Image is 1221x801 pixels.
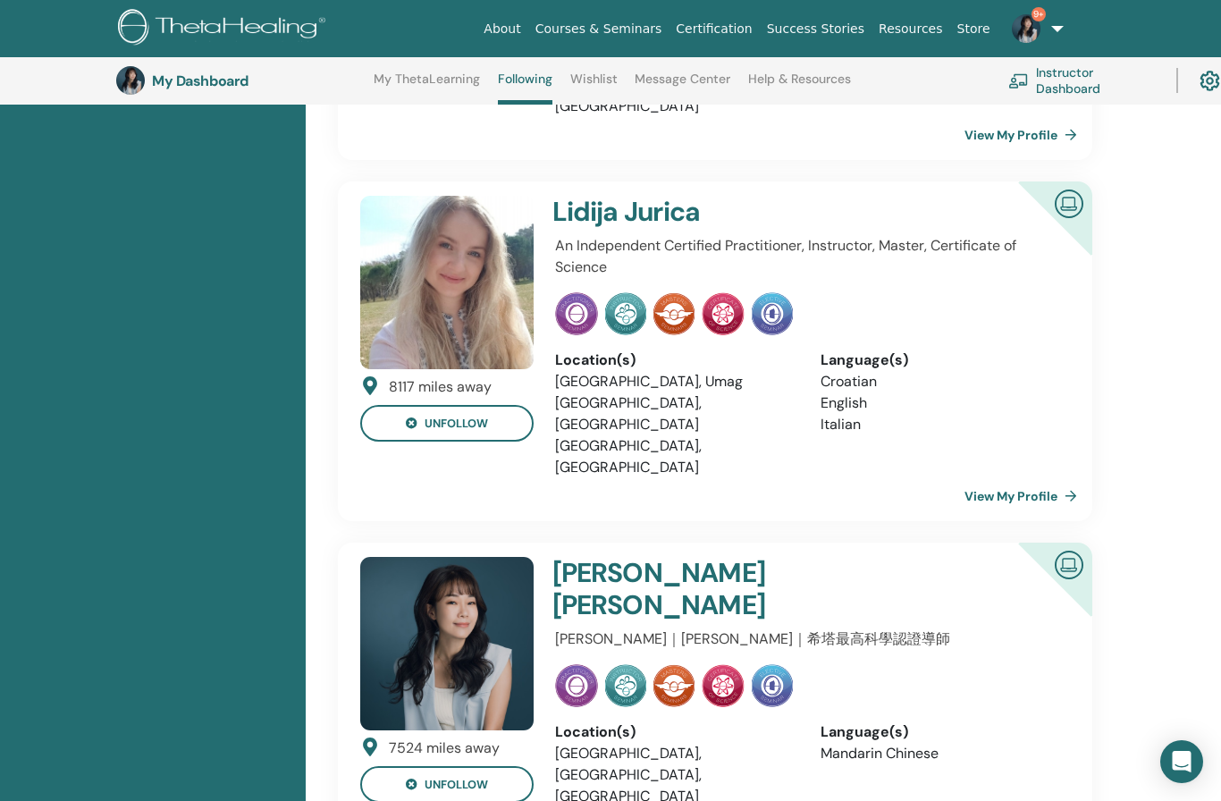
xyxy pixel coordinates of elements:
li: Italian [821,414,1059,435]
p: [PERSON_NAME]｜[PERSON_NAME]｜希塔最高科學認證導師 [555,628,1060,650]
a: Courses & Seminars [528,13,669,46]
img: cog.svg [1200,66,1220,96]
a: Help & Resources [748,72,851,100]
div: Language(s) [821,350,1059,371]
div: Certified Online Instructor [989,181,1092,284]
li: [GEOGRAPHIC_DATA], Umag [555,371,794,392]
img: chalkboard-teacher.svg [1008,73,1029,89]
a: View My Profile [964,117,1084,153]
a: Instructor Dashboard [1008,61,1155,100]
a: Following [498,72,552,105]
li: English [821,392,1059,414]
a: About [476,13,527,46]
a: Wishlist [570,72,618,100]
li: [GEOGRAPHIC_DATA], [GEOGRAPHIC_DATA] [555,435,794,478]
a: My ThetaLearning [374,72,480,100]
div: Language(s) [821,721,1059,743]
img: Certified Online Instructor [1048,544,1090,584]
li: [GEOGRAPHIC_DATA], [GEOGRAPHIC_DATA] [555,392,794,435]
img: default.jpg [116,66,145,95]
h3: My Dashboard [152,72,331,89]
h4: [PERSON_NAME] [PERSON_NAME] [552,557,973,621]
li: Croatian [821,371,1059,392]
a: Resources [872,13,950,46]
div: Location(s) [555,350,794,371]
div: 7524 miles away [389,738,500,759]
a: Certification [669,13,759,46]
img: logo.png [118,9,332,49]
button: unfollow [360,405,534,442]
span: 9+ [1032,7,1046,21]
a: View My Profile [964,478,1084,514]
img: default.jpg [360,557,534,730]
img: default.jpg [1012,14,1040,43]
a: Message Center [635,72,730,100]
img: Certified Online Instructor [1048,182,1090,223]
p: An Independent Certified Practitioner, Instructor, Master, Certificate of Science [555,235,1060,278]
div: Location(s) [555,721,794,743]
a: Store [950,13,998,46]
div: 8117 miles away [389,376,492,398]
div: Certified Online Instructor [989,543,1092,645]
img: default.jpg [360,196,534,369]
a: Success Stories [760,13,872,46]
li: Mandarin Chinese [821,743,1059,764]
div: Open Intercom Messenger [1160,740,1203,783]
h4: Lidija Jurica [552,196,973,228]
